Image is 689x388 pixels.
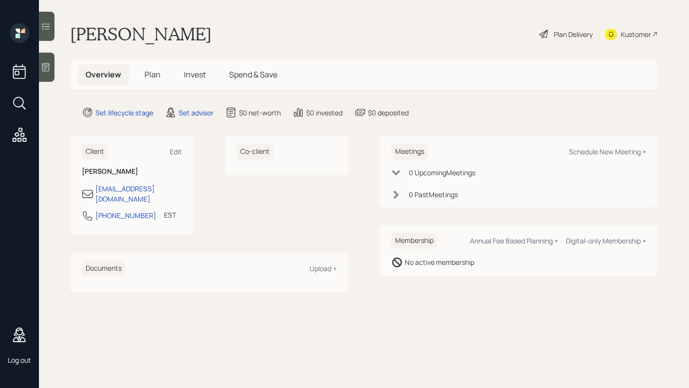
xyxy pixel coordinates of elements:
[470,236,558,245] div: Annual Fee Based Planning +
[145,69,161,80] span: Plan
[368,108,409,118] div: $0 deposited
[179,108,214,118] div: Set advisor
[239,108,281,118] div: $0 net-worth
[621,29,651,39] div: Kustomer
[391,144,428,160] h6: Meetings
[229,69,277,80] span: Spend & Save
[82,167,182,176] h6: [PERSON_NAME]
[236,144,273,160] h6: Co-client
[82,260,126,277] h6: Documents
[306,108,343,118] div: $0 invested
[86,69,121,80] span: Overview
[405,257,474,267] div: No active membership
[95,108,153,118] div: Set lifecycle stage
[409,189,458,200] div: 0 Past Meeting s
[566,236,646,245] div: Digital-only Membership +
[164,210,176,220] div: EST
[569,147,646,156] div: Schedule New Meeting +
[70,23,212,45] h1: [PERSON_NAME]
[391,233,437,249] h6: Membership
[409,167,475,178] div: 0 Upcoming Meeting s
[170,147,182,156] div: Edit
[95,210,156,221] div: [PHONE_NUMBER]
[184,69,206,80] span: Invest
[82,144,108,160] h6: Client
[309,264,337,273] div: Upload +
[554,29,593,39] div: Plan Delivery
[8,355,31,365] div: Log out
[95,184,182,204] div: [EMAIL_ADDRESS][DOMAIN_NAME]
